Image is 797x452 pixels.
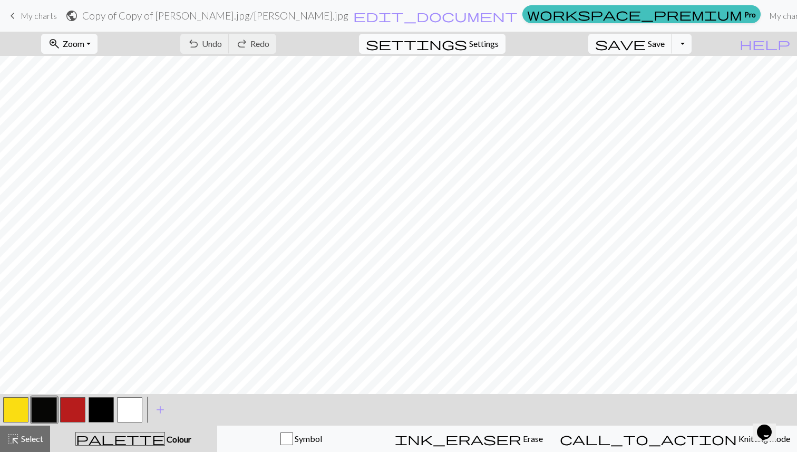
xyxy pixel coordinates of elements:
[553,426,797,452] button: Knitting mode
[165,434,191,444] span: Colour
[21,11,57,21] span: My charts
[6,7,57,25] a: My charts
[740,36,790,51] span: help
[469,37,499,50] span: Settings
[595,36,646,51] span: save
[366,36,467,51] span: settings
[154,402,167,417] span: add
[65,8,78,23] span: public
[82,9,348,22] h2: Copy of Copy of [PERSON_NAME].jpg / [PERSON_NAME].jpg
[41,34,98,54] button: Zoom
[50,426,217,452] button: Colour
[76,431,164,446] span: palette
[385,426,553,452] button: Erase
[737,434,790,444] span: Knitting mode
[588,34,672,54] button: Save
[6,8,19,23] span: keyboard_arrow_left
[353,8,518,23] span: edit_document
[395,431,521,446] span: ink_eraser
[48,36,61,51] span: zoom_in
[359,34,506,54] button: SettingsSettings
[20,434,43,444] span: Select
[293,434,322,444] span: Symbol
[560,431,737,446] span: call_to_action
[527,7,742,22] span: workspace_premium
[522,5,761,23] a: Pro
[7,431,20,446] span: highlight_alt
[753,410,786,441] iframe: chat widget
[366,37,467,50] i: Settings
[217,426,385,452] button: Symbol
[63,39,84,49] span: Zoom
[521,434,543,444] span: Erase
[648,39,665,49] span: Save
